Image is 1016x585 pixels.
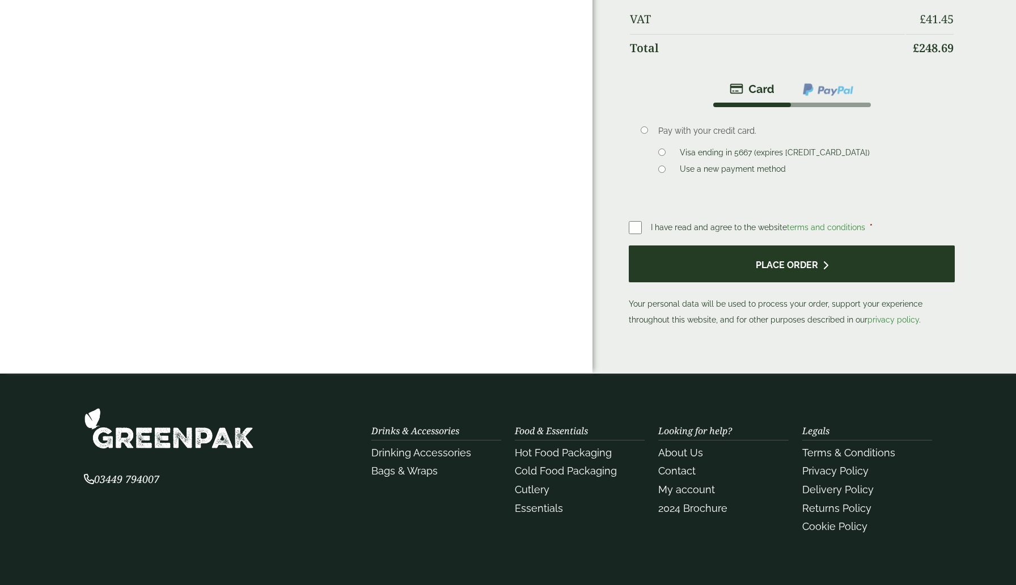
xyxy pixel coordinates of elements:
[802,447,895,459] a: Terms & Conditions
[629,245,955,328] p: Your personal data will be used to process your order, support your experience throughout this we...
[675,148,874,160] label: Visa ending in 5667 (expires [CREDIT_CARD_DATA])
[802,82,854,97] img: ppcp-gateway.png
[920,11,926,27] span: £
[630,6,905,33] th: VAT
[913,40,954,56] bdi: 248.69
[84,474,159,485] a: 03449 794007
[802,465,869,477] a: Privacy Policy
[371,465,438,477] a: Bags & Wraps
[629,245,955,282] button: Place order
[913,40,919,56] span: £
[658,465,696,477] a: Contact
[802,502,871,514] a: Returns Policy
[658,125,938,137] p: Pay with your credit card.
[658,484,715,495] a: My account
[515,465,617,477] a: Cold Food Packaging
[84,472,159,486] span: 03449 794007
[730,82,774,96] img: stripe.png
[630,34,905,62] th: Total
[371,447,471,459] a: Drinking Accessories
[658,502,727,514] a: 2024 Brochure
[84,408,254,449] img: GreenPak Supplies
[787,223,865,232] a: terms and conditions
[658,447,703,459] a: About Us
[515,484,549,495] a: Cutlery
[870,223,873,232] abbr: required
[515,502,563,514] a: Essentials
[802,484,874,495] a: Delivery Policy
[515,447,612,459] a: Hot Food Packaging
[802,520,867,532] a: Cookie Policy
[675,164,790,177] label: Use a new payment method
[920,11,954,27] bdi: 41.45
[651,223,867,232] span: I have read and agree to the website
[867,315,919,324] a: privacy policy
